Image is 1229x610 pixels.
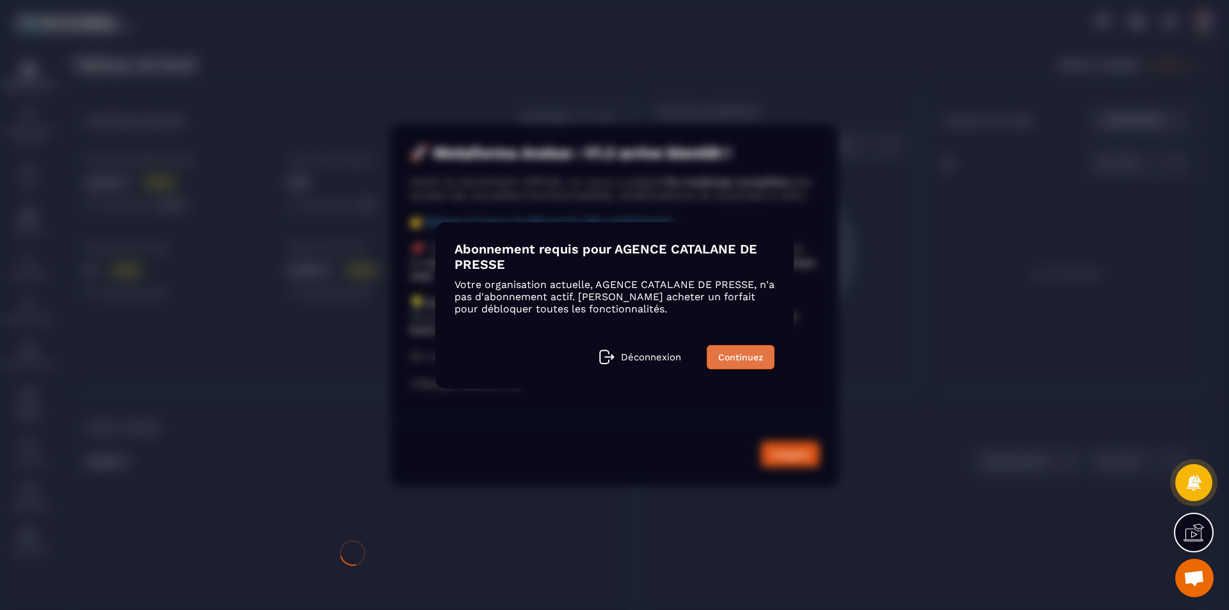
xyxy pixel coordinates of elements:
a: Continuez [707,345,775,369]
h4: Abonnement requis pour AGENCE CATALANE DE PRESSE [454,241,775,272]
p: Déconnexion [621,351,681,363]
a: Déconnexion [599,349,681,365]
div: Ouvrir le chat [1175,559,1214,597]
p: Votre organisation actuelle, AGENCE CATALANE DE PRESSE, n'a pas d'abonnement actif. [PERSON_NAME]... [454,278,775,315]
